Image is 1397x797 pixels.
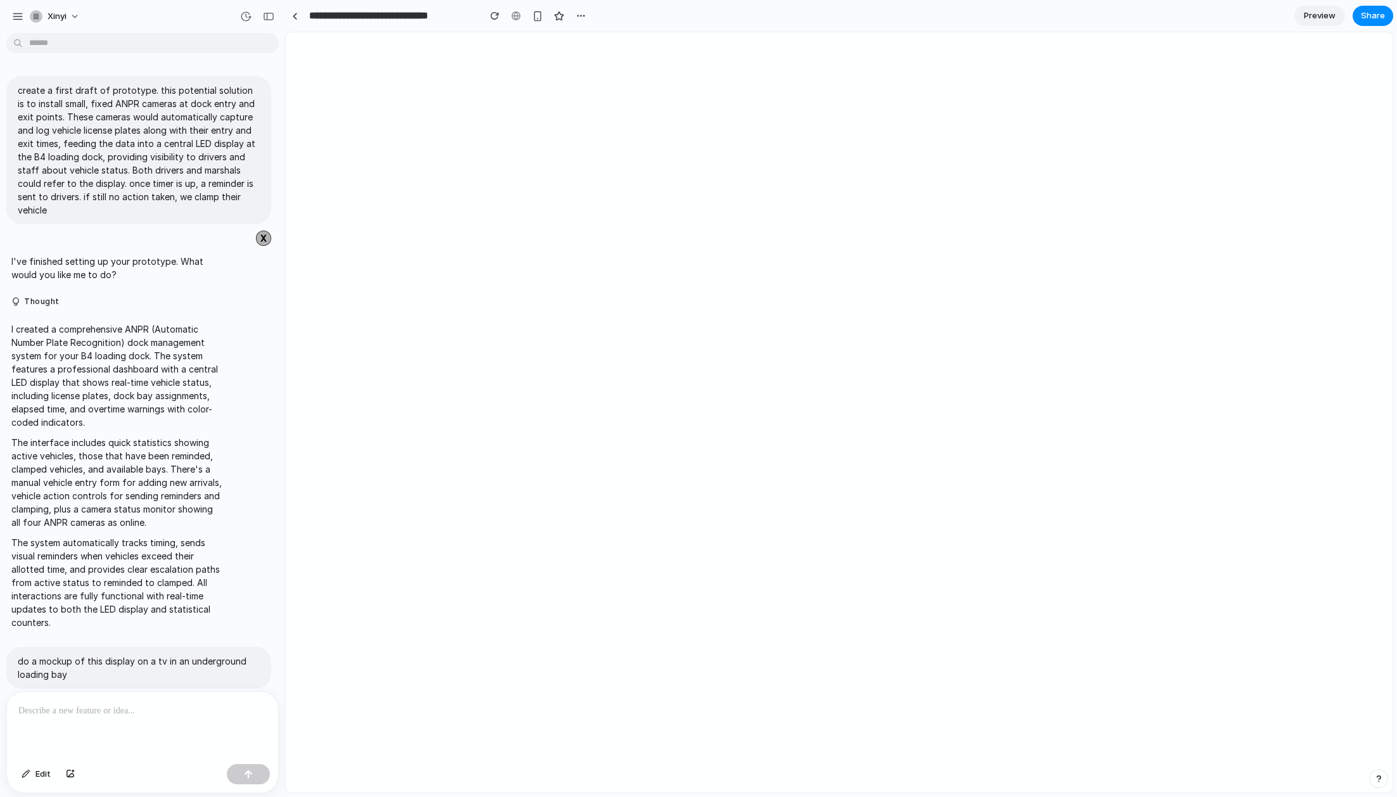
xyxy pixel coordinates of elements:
[11,255,223,281] p: I've finished setting up your prototype. What would you like me to do?
[1361,10,1385,22] span: Share
[11,322,223,429] p: I created a comprehensive ANPR (Automatic Number Plate Recognition) dock management system for yo...
[18,654,260,681] p: do a mockup of this display on a tv in an underground loading bay
[35,768,51,781] span: Edit
[11,436,223,529] p: The interface includes quick statistics showing active vehicles, those that have been reminded, c...
[1353,6,1393,26] button: Share
[18,84,260,217] p: create a first draft of prototype. this potential solution is to install small, fixed ANPR camera...
[48,10,67,23] span: xinyi
[25,6,86,27] button: xinyi
[15,764,57,784] button: Edit
[1294,6,1345,26] a: Preview
[1304,10,1336,22] span: Preview
[11,536,223,629] p: The system automatically tracks timing, sends visual reminders when vehicles exceed their allotte...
